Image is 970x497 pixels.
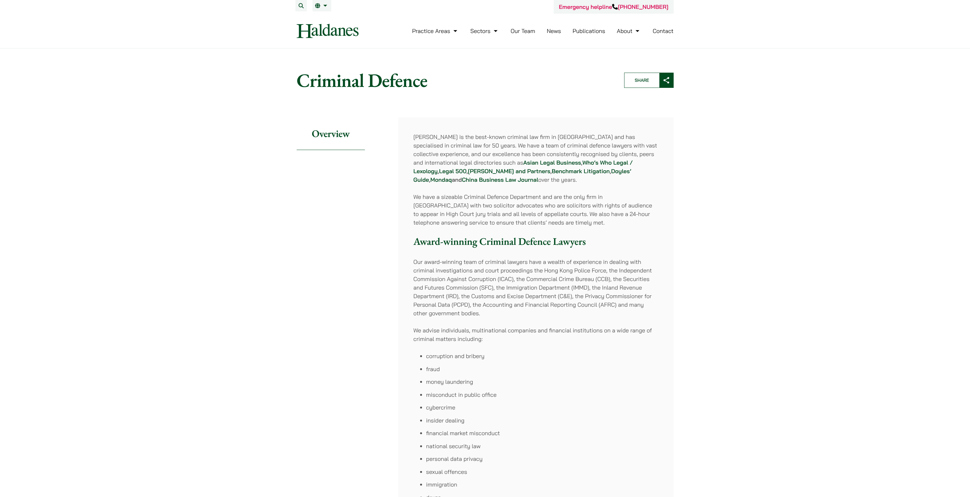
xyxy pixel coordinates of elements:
[426,429,658,437] li: financial market misconduct
[462,176,538,183] a: China Business Law Journal
[523,159,581,166] a: Asian Legal Business
[466,167,468,175] strong: ,
[559,3,668,10] a: Emergency helpline[PHONE_NUMBER]
[624,73,674,88] button: Share
[573,27,605,35] a: Publications
[426,377,658,386] li: money laundering
[426,416,658,425] li: insider dealing
[426,390,658,399] li: misconduct in public office
[511,27,535,35] a: Our Team
[653,27,674,35] a: Contact
[426,365,658,373] li: fraud
[426,352,658,360] li: corruption and bribery
[426,454,658,463] li: personal data privacy
[413,235,658,247] h3: Award-winning Criminal Defence Lawyers
[470,27,499,35] a: Sectors
[315,3,329,8] a: EN
[468,167,551,175] a: [PERSON_NAME] and Partners
[297,117,365,150] h2: Overview
[438,167,439,175] strong: ,
[452,176,462,183] strong: and
[439,167,466,175] a: Legal 500
[617,27,641,35] a: About
[413,133,658,184] p: [PERSON_NAME] is the best-known criminal law firm in [GEOGRAPHIC_DATA] and has specialised in cri...
[413,193,658,227] p: We have a sizeable Criminal Defence Department and are the only firm in [GEOGRAPHIC_DATA] with tw...
[547,27,561,35] a: News
[297,24,359,38] img: Logo of Haldanes
[426,403,658,412] li: cybercrime
[429,176,430,183] strong: ,
[412,27,459,35] a: Practice Areas
[426,468,658,476] li: sexual offences
[413,326,658,343] p: We advise individuals, multinational companies and financial institutions on a wide range of crim...
[297,69,613,92] h1: Criminal Defence
[624,73,659,88] span: Share
[413,159,633,175] a: Who’s Who Legal / Lexology
[426,480,658,489] li: immigration
[581,159,582,166] strong: ,
[413,167,631,183] a: Doyles’ Guide
[413,258,658,317] p: Our award-winning team of criminal lawyers have a wealth of experience in dealing with criminal i...
[550,167,611,175] strong: , ,
[426,442,658,450] li: national security law
[430,176,452,183] a: Mondaq
[552,167,610,175] a: Benchmark Litigation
